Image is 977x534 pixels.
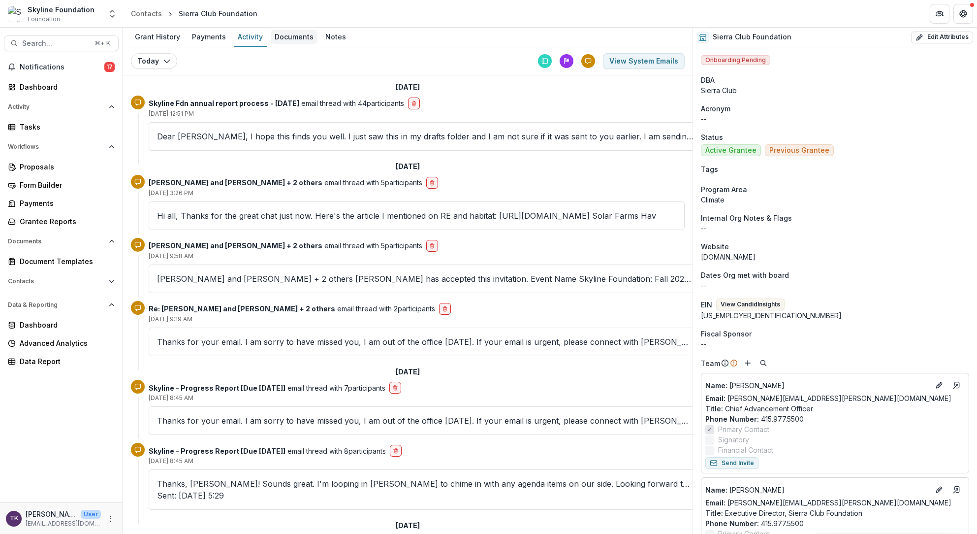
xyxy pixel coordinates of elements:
[8,103,105,110] span: Activity
[271,28,317,47] a: Documents
[705,394,725,402] span: Email:
[705,499,725,507] span: Email:
[718,434,749,445] span: Signatory
[20,216,111,227] div: Grantee Reports
[713,33,791,41] h2: Sierra Club Foundation
[127,6,261,21] nav: breadcrumb
[20,338,111,348] div: Advanced Analytics
[149,109,702,118] p: [DATE] 12:51 PM
[4,213,119,230] a: Grantee Reports
[149,304,335,313] strong: Re: [PERSON_NAME] and [PERSON_NAME] + 2 others
[131,8,162,19] div: Contacts
[149,252,702,261] p: [DATE] 9:58 AM
[933,484,945,496] button: Edit
[396,163,420,171] h2: [DATE]
[105,513,117,525] button: More
[742,357,754,369] button: Add
[8,278,105,285] span: Contacts
[157,478,694,501] p: Thanks, [PERSON_NAME]! Sounds great. I'm looping in [PERSON_NAME] to chime in with any agenda ite...
[701,114,969,124] p: --
[705,404,723,413] span: Title :
[4,79,119,95] a: Dashboard
[157,336,694,348] p: Thanks for your email. I am sorry to have missed you, I am out of the office [DATE]. If your emai...
[321,30,350,44] div: Notes
[705,146,756,155] span: Active Grantee
[26,509,77,519] p: [PERSON_NAME]
[701,132,723,142] span: Status
[701,280,969,291] p: --
[131,28,184,47] a: Grant History
[149,240,422,251] p: email thread with 5 participants
[705,380,929,391] p: [PERSON_NAME]
[716,299,785,310] button: View CandidInsights
[701,164,718,174] span: Tags
[701,329,752,339] span: Fiscal Sponsor
[4,297,119,313] button: Open Data & Reporting
[149,383,385,393] p: email thread with 7 participants
[718,445,773,455] span: Financial Contact
[718,424,769,434] span: Primary Contact
[157,273,694,285] p: [PERSON_NAME] and [PERSON_NAME] + 2 others [PERSON_NAME] has accepted this invitation. Event Name...
[20,82,111,92] div: Dashboard
[603,53,685,69] button: View System Emails
[4,35,119,51] button: Search...
[949,482,965,498] a: Go to contact
[4,139,119,155] button: Open Workflows
[4,234,119,249] button: Open Documents
[705,485,929,495] p: [PERSON_NAME]
[149,177,422,188] p: email thread with 5 participants
[930,4,949,24] button: Partners
[4,317,119,333] a: Dashboard
[28,4,95,15] div: Skyline Foundation
[8,238,105,245] span: Documents
[22,39,89,48] span: Search...
[157,490,694,501] div: Sent: [DATE] 5:29
[705,509,723,517] span: Title :
[439,303,451,315] button: delete-button
[426,240,438,252] button: delete-button
[149,315,702,324] p: [DATE] 9:19 AM
[408,98,420,109] button: delete-button
[149,446,386,456] p: email thread with 8 participants
[426,177,438,189] button: delete-button
[701,103,730,114] span: Acronym
[10,515,18,522] div: Takeshi Kaji
[933,379,945,391] button: Edit
[149,384,285,392] strong: Skyline - Progress Report [Due [DATE]]
[20,162,111,172] div: Proposals
[20,180,111,190] div: Form Builder
[149,178,322,187] strong: [PERSON_NAME] and [PERSON_NAME] + 2 others
[757,357,769,369] button: Search
[234,30,267,44] div: Activity
[949,377,965,393] a: Go to contact
[4,253,119,269] a: Document Templates
[705,381,727,390] span: Name :
[390,445,402,457] button: delete-button
[4,353,119,369] a: Data Report
[701,241,729,252] span: Website
[4,273,119,289] button: Open Contacts
[104,62,115,72] span: 17
[179,8,257,19] div: Sierra Club Foundation
[705,519,759,528] span: Phone Number :
[81,510,101,519] p: User
[20,320,111,330] div: Dashboard
[705,518,965,529] p: 415.977.5500
[705,498,951,508] a: Email: [PERSON_NAME][EMAIL_ADDRESS][PERSON_NAME][DOMAIN_NAME]
[4,119,119,135] a: Tasks
[4,177,119,193] a: Form Builder
[188,28,230,47] a: Payments
[701,339,969,349] div: --
[149,457,702,466] p: [DATE] 8:45 AM
[705,508,965,518] p: Executive Director, Sierra Club Foundation
[701,85,969,96] div: Sierra Club
[20,356,111,367] div: Data Report
[705,414,965,424] p: 415.977.5500
[149,99,299,107] strong: Skyline Fdn annual report process - [DATE]
[28,15,60,24] span: Foundation
[131,30,184,44] div: Grant History
[705,457,758,469] button: Send Invite
[701,310,969,321] div: [US_EMPLOYER_IDENTIFICATION_NUMBER]
[701,195,969,205] p: Climate
[149,189,685,198] p: [DATE] 3:26 PM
